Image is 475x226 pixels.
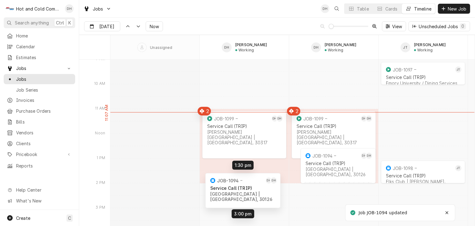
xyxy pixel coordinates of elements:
div: Unassigned [150,45,172,50]
div: SPACE for context menu [79,35,110,60]
span: Create [16,215,30,221]
span: What's New [16,198,71,204]
div: JT [455,67,461,73]
span: Jobs [93,6,103,12]
div: Service Call (TRIP) [306,161,371,166]
div: Noon [92,131,108,137]
span: Invoices [16,97,72,103]
div: DH [311,42,321,52]
a: Reports [4,161,75,171]
a: Calendar [4,41,75,52]
div: Working [328,48,343,52]
a: Jobs [4,74,75,84]
button: Open search [332,4,342,14]
div: [PERSON_NAME][GEOGRAPHIC_DATA] | [GEOGRAPHIC_DATA], 30317 [207,129,281,145]
div: Hot and Cold Commercial Kitchens, Inc.'s Avatar [6,4,14,13]
div: 1 PM [93,155,108,162]
button: [DATE] [84,21,120,31]
div: Unscheduled Jobs [419,23,466,30]
span: Bills [16,119,72,125]
a: Go to Jobs [81,4,114,14]
div: David Harris's Avatar [366,115,372,122]
div: DH [321,4,329,13]
a: Go to Help Center [4,185,75,195]
div: [PERSON_NAME] [325,42,356,47]
div: DH [361,153,367,159]
a: Go to Pricebook [4,149,75,159]
div: 2 PM [93,180,108,187]
a: Job Series [4,85,75,95]
span: Ctrl [56,20,64,26]
div: JOB-1094 [312,153,332,159]
div: [PERSON_NAME] [414,42,446,47]
span: Job Series [16,87,72,93]
div: Daryl Harris's Avatar [361,115,367,122]
div: H [6,4,14,13]
div: DH [272,115,278,122]
div: JOB-1099 [214,116,234,121]
span: New Job [447,6,468,12]
div: DH [65,4,74,13]
div: 10 AM [91,81,108,88]
span: Purchase Orders [16,108,72,114]
span: Search anything [15,20,49,26]
a: Bills [4,117,75,127]
span: C [68,215,71,221]
div: David Harris's Avatar [366,153,372,159]
div: 0 [461,23,465,29]
div: Jason Thomason's Avatar [400,42,410,52]
a: Go to What's New [4,196,75,206]
span: Pricebook [16,151,63,158]
div: Cards [385,6,398,12]
a: Go to Jobs [4,63,75,73]
div: Jason Thomason's Avatar [455,67,461,73]
div: Service Call (TRIP) [386,75,460,80]
button: View [382,21,406,31]
div: DH [366,153,372,159]
div: JOB-1098 [393,166,413,171]
div: DH [361,115,367,122]
div: JOB-1097 [393,67,413,72]
a: Clients [4,138,75,149]
div: Working [238,48,254,52]
div: 9 AM [92,56,108,63]
div: Daryl Harris's Avatar [272,115,278,122]
span: View [391,23,404,30]
span: Help Center [16,187,71,193]
a: Estimates [4,52,75,63]
span: Reports [16,163,72,169]
label: 11:07 AM [103,103,110,122]
div: Service Call (TRIP) [297,124,371,129]
div: DH [222,42,232,52]
span: Home [16,33,72,39]
div: SPACE for context menu [110,35,468,60]
a: Invoices [4,95,75,105]
span: Estimates [16,54,72,61]
div: [PERSON_NAME] [235,42,267,47]
div: Jason Thomason's Avatar [455,165,461,171]
div: [PERSON_NAME][GEOGRAPHIC_DATA] | [GEOGRAPHIC_DATA], 30317 [297,129,371,145]
div: JT [400,42,410,52]
div: Daryl Harris's Avatar [65,4,74,13]
span: Jobs [16,65,63,72]
div: JT [455,165,461,171]
button: Now [146,21,163,31]
span: Now [148,23,160,30]
div: David Harris's Avatar [276,115,283,122]
div: David Harris's Avatar [311,42,321,52]
div: Service Call (TRIP) [386,173,460,178]
button: Search anythingCtrlK [4,17,75,28]
div: Daryl Harris's Avatar [361,153,367,159]
div: Daryl Harris's Avatar [222,42,232,52]
div: DH [366,115,372,122]
a: Purchase Orders [4,106,75,116]
div: Working [417,48,433,52]
span: K [68,20,71,26]
button: New Job [438,4,470,14]
span: Jobs [16,76,72,82]
div: Daryl Harris's Avatar [321,4,329,13]
div: Hot and Cold Commercial Kitchens, Inc. [16,6,62,12]
a: Home [4,31,75,41]
div: JOB-1099 [303,116,323,121]
a: Vendors [4,128,75,138]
